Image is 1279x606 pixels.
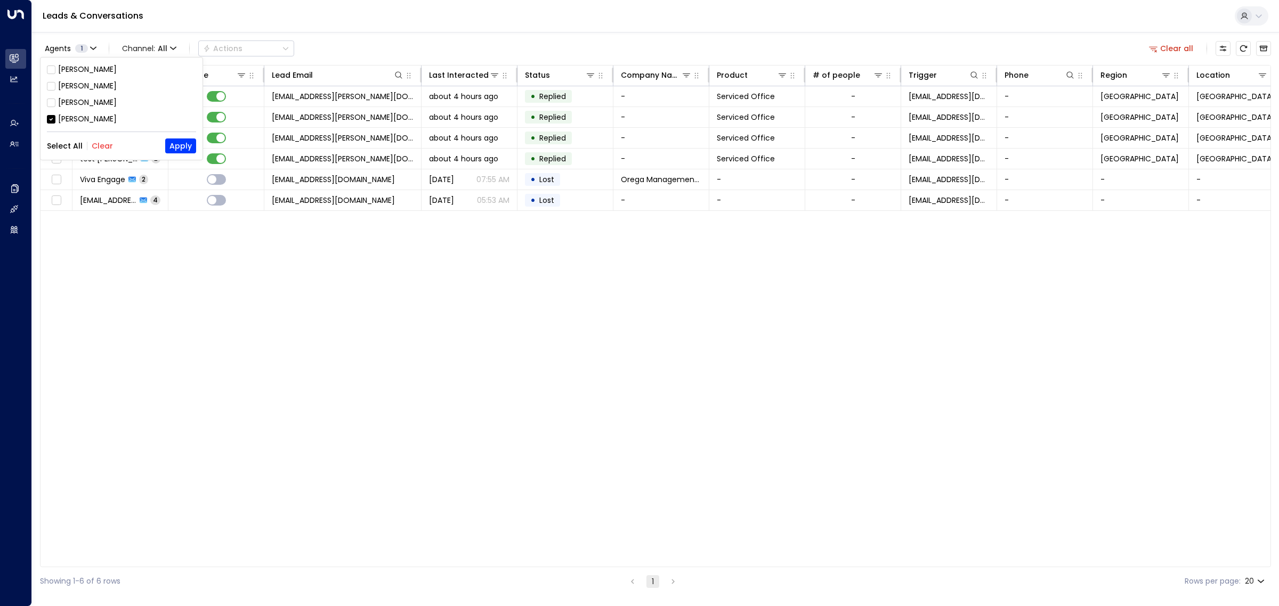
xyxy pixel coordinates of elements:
div: [PERSON_NAME] [58,113,117,125]
button: Apply [165,138,196,153]
button: Select All [47,142,83,150]
div: [PERSON_NAME] [58,97,117,108]
div: [PERSON_NAME] [47,64,196,75]
div: [PERSON_NAME] [58,64,117,75]
div: [PERSON_NAME] [47,113,196,125]
div: [PERSON_NAME] [58,80,117,92]
div: [PERSON_NAME] [47,97,196,108]
div: [PERSON_NAME] [47,80,196,92]
button: Clear [92,142,113,150]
